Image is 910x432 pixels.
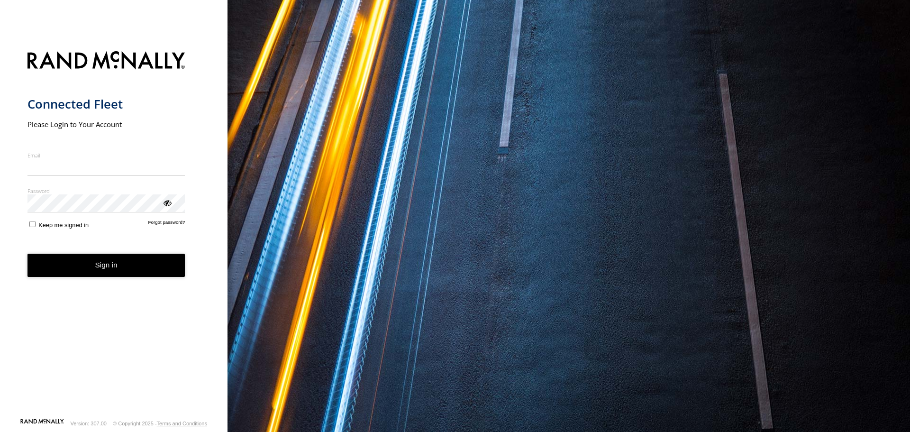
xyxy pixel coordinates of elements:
a: Forgot password? [148,220,185,229]
div: ViewPassword [162,198,172,207]
label: Password [27,187,185,194]
h2: Please Login to Your Account [27,119,185,129]
img: Rand McNally [27,49,185,74]
a: Terms and Conditions [157,421,207,426]
a: Visit our Website [20,419,64,428]
button: Sign in [27,254,185,277]
input: Keep me signed in [29,221,36,227]
label: Email [27,152,185,159]
form: main [27,46,200,418]
div: Version: 307.00 [71,421,107,426]
h1: Connected Fleet [27,96,185,112]
span: Keep me signed in [38,221,89,229]
div: © Copyright 2025 - [113,421,207,426]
